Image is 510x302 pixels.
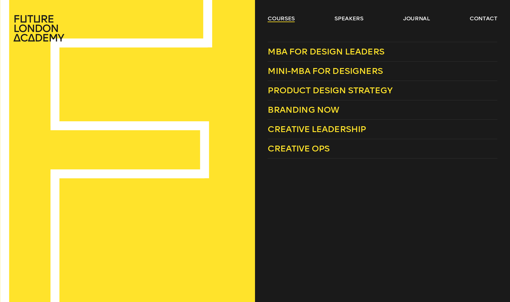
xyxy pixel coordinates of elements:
span: Creative Leadership [268,124,366,134]
a: journal [403,15,430,22]
a: speakers [334,15,363,22]
span: Product Design Strategy [268,85,392,95]
a: MBA for Design Leaders [268,42,497,62]
a: Creative Leadership [268,120,497,139]
a: contact [470,15,497,22]
a: Product Design Strategy [268,81,497,100]
span: Creative Ops [268,143,330,154]
span: Branding Now [268,105,339,115]
a: Branding Now [268,100,497,120]
span: Mini-MBA for Designers [268,66,383,76]
a: Mini-MBA for Designers [268,62,497,81]
a: courses [268,15,295,22]
a: Creative Ops [268,139,497,159]
span: MBA for Design Leaders [268,46,384,57]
